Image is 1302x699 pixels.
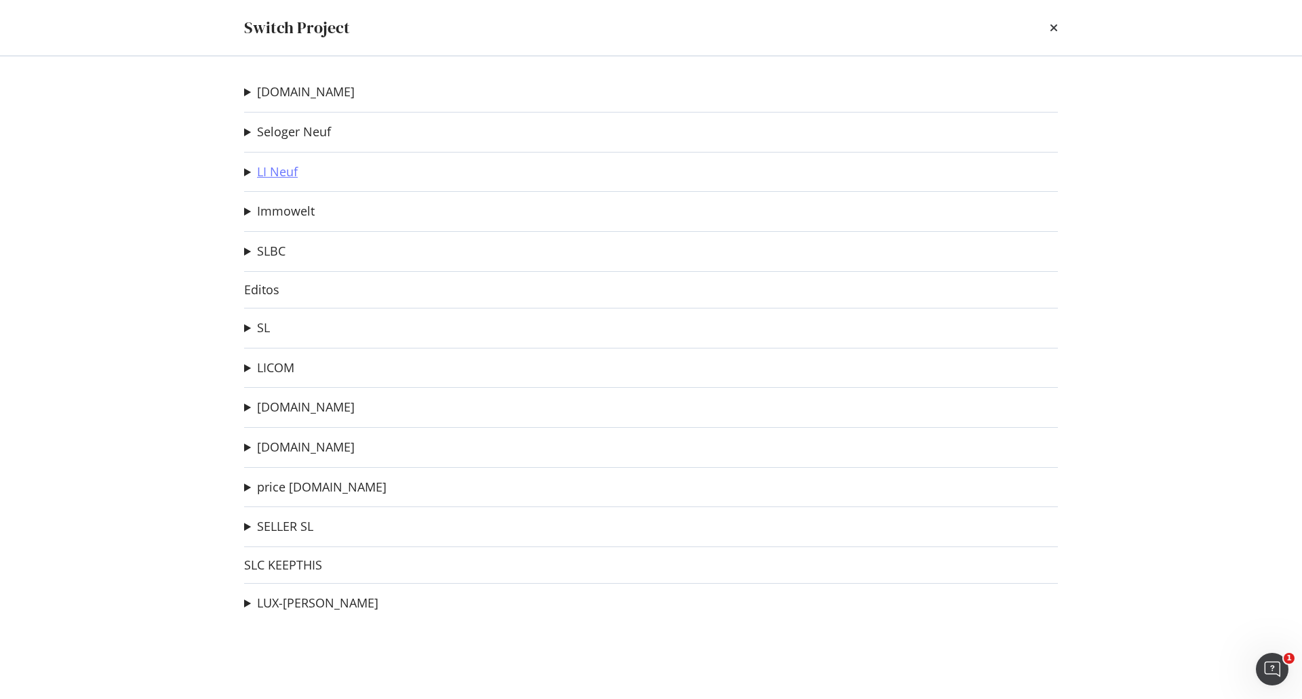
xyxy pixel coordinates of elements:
summary: Seloger Neuf [244,123,331,141]
a: Editos [244,283,279,297]
iframe: Intercom live chat [1256,653,1288,685]
a: SL [257,321,270,335]
a: LI Neuf [257,165,298,179]
summary: SL [244,319,270,337]
a: [DOMAIN_NAME] [257,400,355,414]
summary: LI Neuf [244,163,298,181]
span: 1 [1284,653,1295,664]
summary: price [DOMAIN_NAME] [244,479,387,496]
summary: [DOMAIN_NAME] [244,83,355,101]
summary: Immowelt [244,203,315,220]
a: SLBC [257,244,285,258]
a: Immowelt [257,204,315,218]
summary: SELLER SL [244,518,313,536]
summary: LUX-[PERSON_NAME] [244,595,378,612]
div: Switch Project [244,16,350,39]
a: SELLER SL [257,519,313,534]
a: price [DOMAIN_NAME] [257,480,387,494]
summary: [DOMAIN_NAME] [244,399,355,416]
a: Seloger Neuf [257,125,331,139]
summary: SLBC [244,243,285,260]
summary: [DOMAIN_NAME] [244,439,355,456]
div: times [1050,16,1058,39]
a: [DOMAIN_NAME] [257,85,355,99]
summary: LICOM [244,359,294,377]
a: SLC KEEPTHIS [244,558,322,572]
a: LUX-[PERSON_NAME] [257,596,378,610]
a: [DOMAIN_NAME] [257,440,355,454]
a: LICOM [257,361,294,375]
